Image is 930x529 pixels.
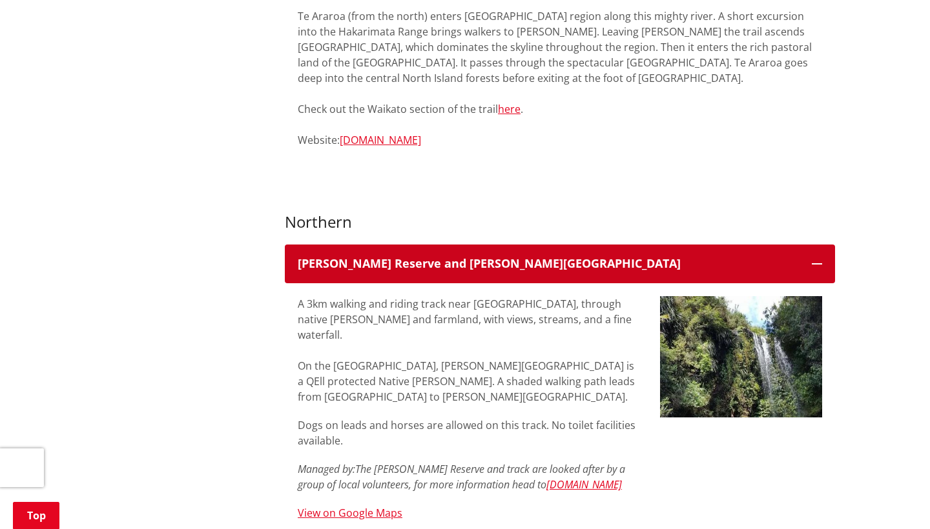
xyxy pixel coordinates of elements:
a: Top [13,502,59,529]
iframe: Messenger Launcher [871,475,917,521]
em: or more information head to [417,477,546,492]
a: here [498,102,521,116]
img: Harker reserve [660,296,822,417]
em: The [PERSON_NAME] Reserve and track are looked after by a group of local volunteers, f [298,462,625,492]
em: Managed by: [298,462,355,476]
a: [DOMAIN_NAME] [546,477,622,492]
button: [PERSON_NAME] Reserve and [PERSON_NAME][GEOGRAPHIC_DATA] [285,245,835,283]
h3: Northern [285,194,835,232]
a: [DOMAIN_NAME] [340,133,421,147]
a: View on Google Maps [298,506,402,520]
p: Dogs on leads and horses are allowed on this track. No toilet facilities available. [298,417,641,448]
p: A 3km walking and riding track near [GEOGRAPHIC_DATA], through native [PERSON_NAME] and farmland,... [298,296,641,404]
h3: [PERSON_NAME] Reserve and [PERSON_NAME][GEOGRAPHIC_DATA] [298,257,799,270]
